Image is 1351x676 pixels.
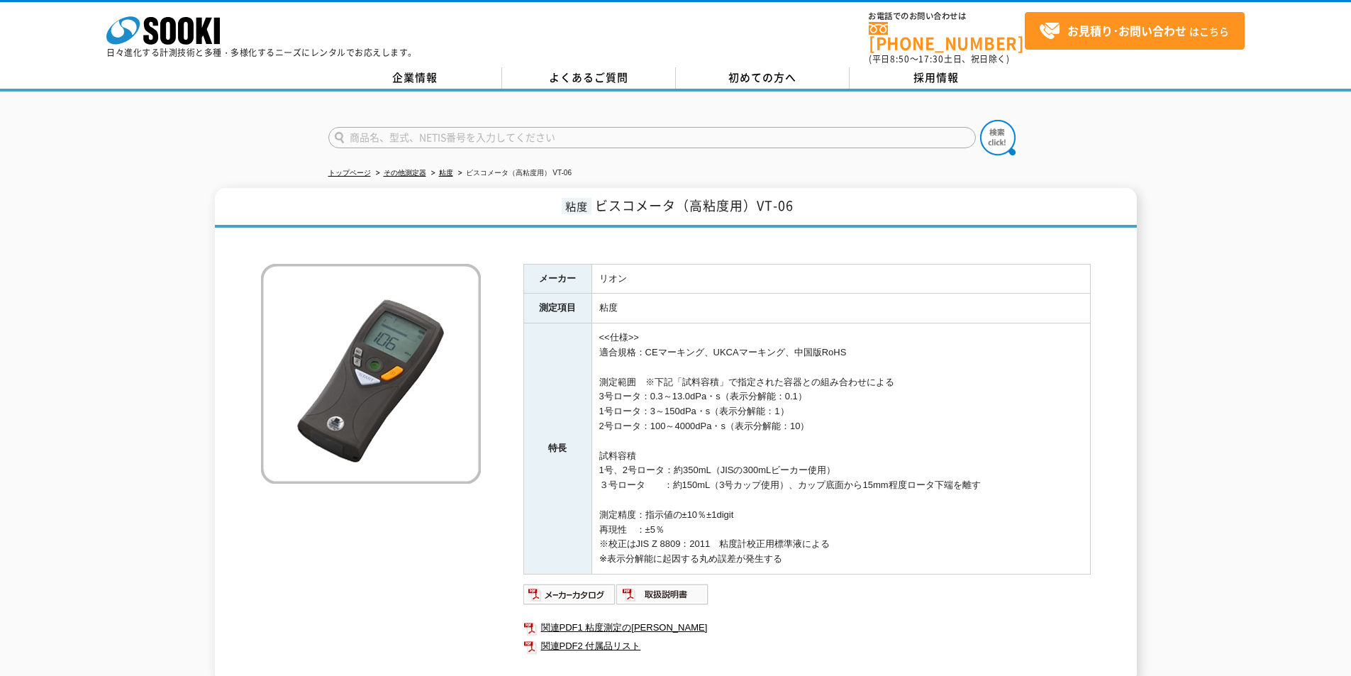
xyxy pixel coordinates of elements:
[595,196,794,215] span: ビスコメータ（高粘度用）VT-06
[523,294,591,323] th: 測定項目
[591,294,1090,323] td: 粘度
[850,67,1023,89] a: 採用情報
[1067,22,1186,39] strong: お見積り･お問い合わせ
[502,67,676,89] a: よくあるご質問
[328,169,371,177] a: トップページ
[890,52,910,65] span: 8:50
[562,198,591,214] span: 粘度
[869,12,1025,21] span: お電話でのお問い合わせは
[106,48,417,57] p: 日々進化する計測技術と多種・多様化するニーズにレンタルでお応えします。
[523,619,1091,637] a: 関連PDF1 粘度測定の[PERSON_NAME]
[616,592,709,603] a: 取扱説明書
[455,166,572,181] li: ビスコメータ（高粘度用） VT-06
[869,52,1009,65] span: (平日 ～ 土日、祝日除く)
[523,323,591,575] th: 特長
[728,70,796,85] span: 初めての方へ
[328,127,976,148] input: 商品名、型式、NETIS番号を入力してください
[591,264,1090,294] td: リオン
[980,120,1016,155] img: btn_search.png
[523,583,616,606] img: メーカーカタログ
[1039,21,1229,42] span: はこちら
[869,22,1025,51] a: [PHONE_NUMBER]
[676,67,850,89] a: 初めての方へ
[523,592,616,603] a: メーカーカタログ
[616,583,709,606] img: 取扱説明書
[328,67,502,89] a: 企業情報
[261,264,481,484] img: ビスコメータ（高粘度用） VT-06
[439,169,453,177] a: 粘度
[918,52,944,65] span: 17:30
[523,264,591,294] th: メーカー
[384,169,426,177] a: その他測定器
[591,323,1090,575] td: <<仕様>> 適合規格：CEマーキング、UKCAマーキング、中国版RoHS 測定範囲 ※下記「試料容積」で指定された容器との組み合わせによる 3号ロータ：0.3～13.0dPa・s（表示分解能：...
[523,637,1091,655] a: 関連PDF2 付属品リスト
[1025,12,1245,50] a: お見積り･お問い合わせはこちら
